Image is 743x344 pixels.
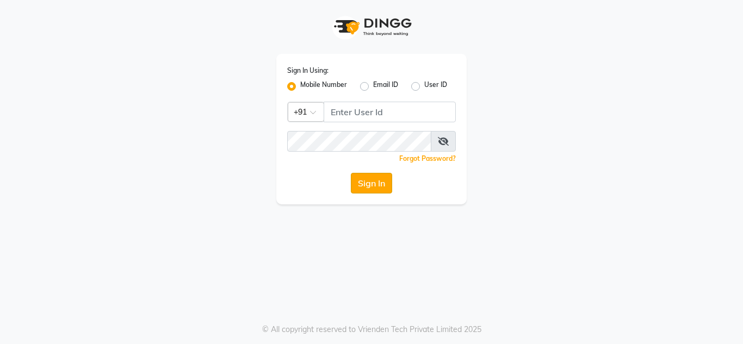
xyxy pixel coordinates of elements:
input: Username [287,131,431,152]
button: Sign In [351,173,392,193]
label: Email ID [373,80,398,93]
label: Mobile Number [300,80,347,93]
img: logo1.svg [328,11,415,43]
a: Forgot Password? [399,154,456,162]
label: Sign In Using: [287,66,329,76]
input: Username [324,102,456,122]
label: User ID [424,80,447,93]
